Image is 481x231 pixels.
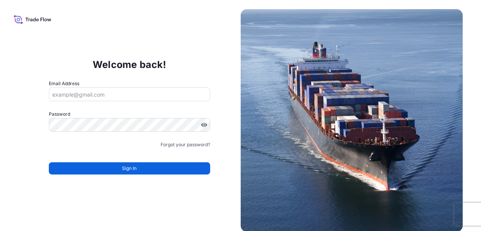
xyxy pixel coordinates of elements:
a: Forgot your password? [161,141,210,149]
button: Sign In [49,162,210,174]
p: Welcome back! [93,58,166,71]
input: example@gmail.com [49,87,210,101]
label: Email Address [49,80,79,87]
span: Sign In [122,165,137,172]
button: Show password [201,122,207,128]
label: Password [49,110,210,118]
